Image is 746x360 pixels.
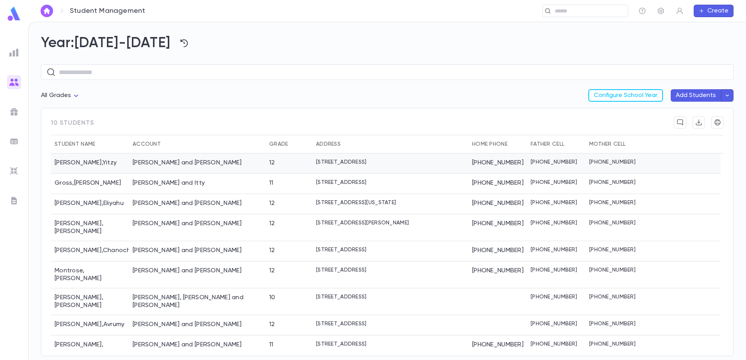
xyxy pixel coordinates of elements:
p: [PHONE_NUMBER] [531,159,577,165]
p: [PHONE_NUMBER] [531,341,577,347]
div: Home Phone [472,135,508,154]
div: Father Cell [531,135,564,154]
div: 12 [269,159,275,167]
div: 11 [269,179,274,187]
div: All Grades [41,88,81,103]
div: [PERSON_NAME] , Chanoch [51,241,129,261]
div: Montrose, Tzvi and Dina [133,267,242,275]
img: home_white.a664292cf8c1dea59945f0da9f25487c.svg [42,8,52,14]
div: Student Name [55,135,95,154]
div: 12 [269,321,275,328]
p: [PHONE_NUMBER] [531,179,577,185]
p: [PHONE_NUMBER] [531,199,577,206]
p: [PHONE_NUMBER] [589,220,636,226]
div: Katzenstein, Meir and Aliza [133,220,242,228]
p: [PHONE_NUMBER] [531,321,577,327]
img: campaigns_grey.99e729a5f7ee94e3726e6486bddda8f1.svg [9,107,19,116]
img: batches_grey.339ca447c9d9533ef1741baa751efc33.svg [9,137,19,146]
p: [PHONE_NUMBER] [531,294,577,300]
div: Rosner, Meir Lipa and Chasi [133,341,242,349]
div: [PERSON_NAME] , [PERSON_NAME] [51,214,129,241]
p: Student Management [70,7,145,15]
p: [PHONE_NUMBER] [589,179,636,185]
div: Rosen, Meir and Chanie [133,321,242,328]
div: 12 [269,247,275,254]
p: [PHONE_NUMBER] [589,341,636,347]
p: [STREET_ADDRESS] [316,294,366,300]
div: Home Phone [468,135,527,154]
p: [STREET_ADDRESS] [316,247,366,253]
p: [STREET_ADDRESS] [316,341,366,347]
div: [PERSON_NAME] , Eliyahu [51,194,129,214]
div: Address [316,135,341,154]
p: [PHONE_NUMBER] [589,159,636,165]
p: [PHONE_NUMBER] [589,321,636,327]
p: [STREET_ADDRESS][PERSON_NAME] [316,220,409,226]
div: 10 [269,294,275,302]
div: Account [129,135,265,154]
p: [PHONE_NUMBER] [589,267,636,273]
div: Levine, Dovid and Esther [133,247,242,254]
p: [PHONE_NUMBER] [531,220,577,226]
div: 12 [269,199,275,207]
button: Configure School Year [588,89,663,102]
p: [STREET_ADDRESS] [316,267,366,273]
p: [PHONE_NUMBER] [589,294,636,300]
img: students_gradient.3b4df2a2b995ef5086a14d9e1675a5ee.svg [9,78,19,87]
div: [PERSON_NAME] , Avrumy [51,315,129,335]
div: Gross , [PERSON_NAME] [51,174,129,194]
div: Account [133,135,161,154]
div: Moshe, Leor and Mashe Emuna [133,294,261,309]
div: Grade [265,135,312,154]
div: [PERSON_NAME] , Yitzy [51,154,129,174]
div: [PHONE_NUMBER] [468,174,527,194]
div: Montrose , [PERSON_NAME] [51,261,129,288]
div: [PHONE_NUMBER] [468,214,527,241]
img: reports_grey.c525e4749d1bce6a11f5fe2a8de1b229.svg [9,48,19,57]
p: [STREET_ADDRESS] [316,179,366,185]
p: [PHONE_NUMBER] [531,247,577,253]
span: 10 students [51,116,94,135]
div: 12 [269,220,275,228]
div: Mother Cell [585,135,644,154]
button: Create [694,5,734,17]
h2: Year: [DATE]-[DATE] [41,35,734,52]
p: [PHONE_NUMBER] [589,199,636,206]
div: 11 [269,341,274,349]
img: logo [6,6,22,21]
p: [STREET_ADDRESS][US_STATE] [316,199,396,206]
p: [STREET_ADDRESS] [316,159,366,165]
div: [PERSON_NAME] , [PERSON_NAME] [51,288,129,315]
div: Gross, Yitzchok and Itty [133,179,205,187]
div: [PHONE_NUMBER] [468,241,527,261]
img: imports_grey.530a8a0e642e233f2baf0ef88e8c9fcb.svg [9,166,19,176]
div: Student Name [51,135,129,154]
div: 12 [269,267,275,275]
div: [PHONE_NUMBER] [468,154,527,174]
div: Mother Cell [589,135,625,154]
p: [PHONE_NUMBER] [589,247,636,253]
div: Grade [269,135,288,154]
div: [PHONE_NUMBER] [468,261,527,288]
div: [PHONE_NUMBER] [468,194,527,214]
div: Katz, Zev and Chanie [133,199,242,207]
p: [STREET_ADDRESS] [316,321,366,327]
span: All Grades [41,92,71,99]
p: [PHONE_NUMBER] [531,267,577,273]
div: Address [312,135,468,154]
div: Brotsky, Dovid and Sarah [133,159,242,167]
button: Add Students [671,89,721,102]
img: letters_grey.7941b92b52307dd3b8a917253454ce1c.svg [9,196,19,205]
div: Father Cell [527,135,585,154]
